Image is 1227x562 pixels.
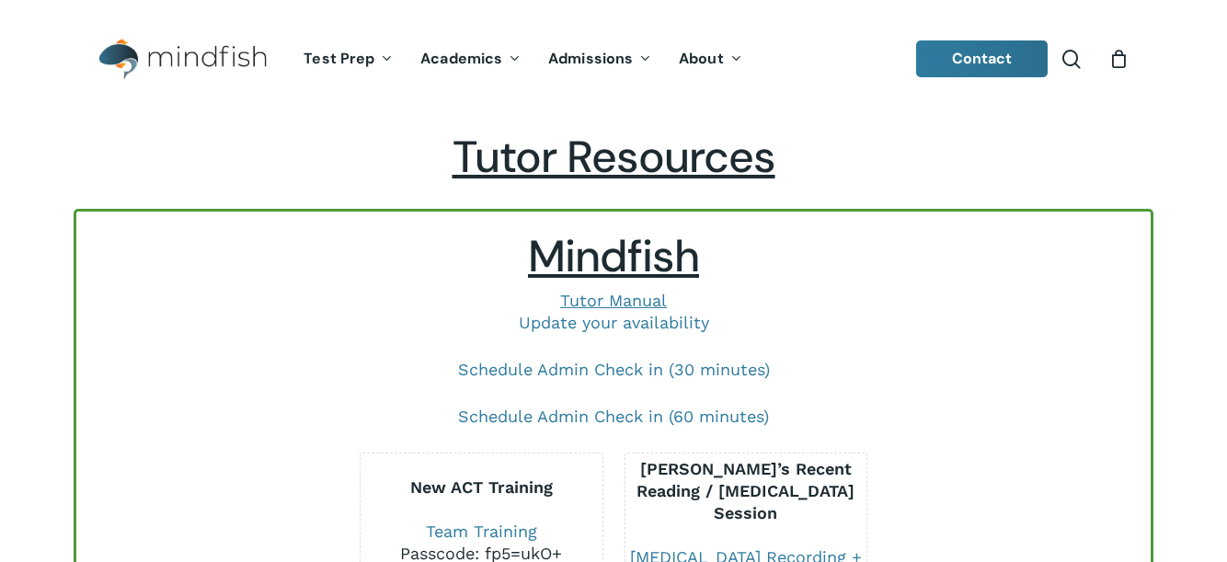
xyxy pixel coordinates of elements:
span: Academics [420,49,502,68]
a: Admissions [534,52,665,67]
nav: Main Menu [290,25,755,94]
span: Mindfish [528,227,699,285]
span: Tutor Resources [453,128,775,186]
a: Contact [916,40,1049,77]
span: Contact [952,49,1013,68]
a: About [665,52,756,67]
a: Team Training [426,522,537,541]
b: New ACT Training [410,477,553,497]
a: Cart [1108,49,1129,69]
a: Schedule Admin Check in (60 minutes) [458,407,769,426]
header: Main Menu [74,25,1153,94]
b: [PERSON_NAME]’s Recent Reading / [MEDICAL_DATA] Session [636,459,854,522]
a: Update your availability [519,313,709,332]
span: Admissions [548,49,633,68]
span: Test Prep [304,49,374,68]
a: Tutor Manual [560,291,667,310]
span: About [679,49,724,68]
a: Academics [407,52,534,67]
a: Test Prep [290,52,407,67]
a: Schedule Admin Check in (30 minutes) [458,360,770,379]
